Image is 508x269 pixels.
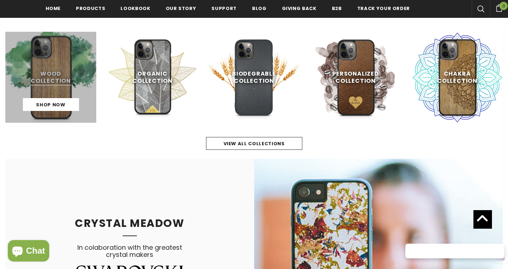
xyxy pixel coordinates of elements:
[206,137,302,150] a: view all collections
[282,5,317,12] span: Giving back
[36,101,65,108] span: Shop Now
[252,5,267,12] span: Blog
[76,5,105,12] span: Products
[332,5,342,12] span: B2B
[75,215,184,231] span: CRYSTAL MEADOW
[46,5,61,12] span: Home
[211,5,237,12] span: support
[120,5,150,12] span: Lookbook
[490,3,508,12] a: 0
[6,240,51,263] inbox-online-store-chat: Shopify online store chat
[499,2,508,10] span: 0
[23,98,79,111] a: Shop Now
[166,5,196,12] span: Our Story
[224,140,285,147] span: view all collections
[357,5,410,12] span: Track your order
